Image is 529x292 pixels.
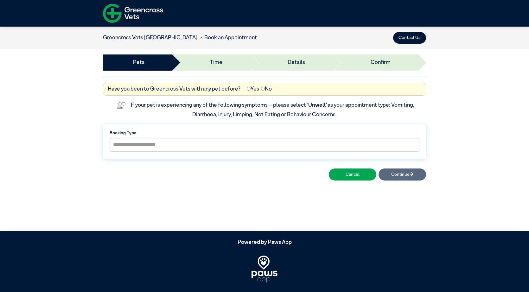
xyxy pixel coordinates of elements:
[110,130,419,136] label: Booking Type
[329,168,376,180] button: Cancel
[306,103,328,108] span: “Unwell”
[103,35,197,41] a: Greencross Vets [GEOGRAPHIC_DATA]
[108,85,240,93] label: Have you been to Greencross Vets with any pet before?
[197,34,257,42] li: Book an Appointment
[103,34,257,42] nav: breadcrumb
[393,32,426,44] button: Contact Us
[103,2,163,25] img: f-logo
[261,87,265,91] input: No
[247,87,251,91] input: Yes
[261,85,272,93] label: No
[247,85,259,93] label: Yes
[133,59,144,67] a: Pets
[252,256,277,282] img: PawsApp
[115,100,128,111] img: vet
[103,239,426,246] h5: Powered by Paws App
[131,103,415,117] label: If your pet is experiencing any of the following symptoms – please select as your appointment typ...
